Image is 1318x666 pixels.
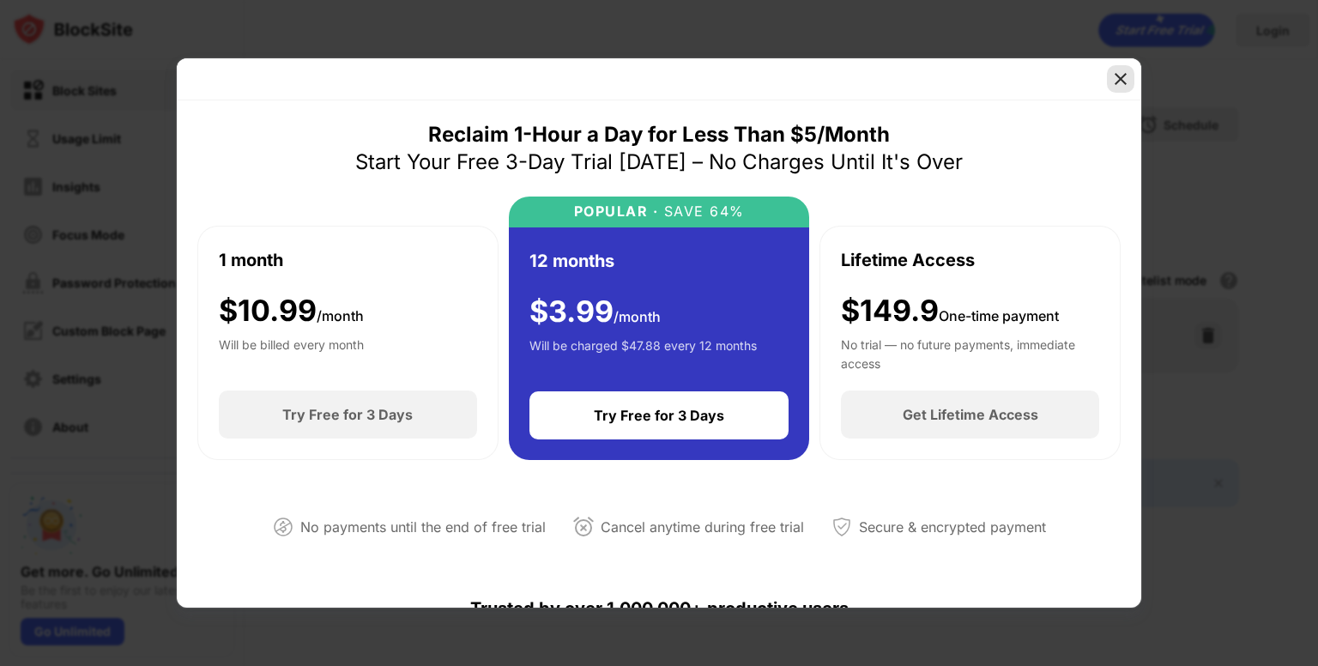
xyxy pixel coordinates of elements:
[529,248,614,274] div: 12 months
[859,515,1046,540] div: Secure & encrypted payment
[574,203,659,220] div: POPULAR ·
[300,515,546,540] div: No payments until the end of free trial
[658,203,745,220] div: SAVE 64%
[273,517,293,537] img: not-paying
[841,294,1059,329] div: $149.9
[317,307,364,324] span: /month
[841,336,1099,370] div: No trial — no future payments, immediate access
[529,336,757,371] div: Will be charged $47.88 every 12 months
[831,517,852,537] img: secured-payment
[197,567,1121,650] div: Trusted by over 1,000,000+ productive users
[601,515,804,540] div: Cancel anytime during free trial
[614,308,661,325] span: /month
[529,294,661,330] div: $ 3.99
[903,406,1038,423] div: Get Lifetime Access
[573,517,594,537] img: cancel-anytime
[594,407,724,424] div: Try Free for 3 Days
[219,247,283,273] div: 1 month
[219,294,364,329] div: $ 10.99
[219,336,364,370] div: Will be billed every month
[841,247,975,273] div: Lifetime Access
[282,406,413,423] div: Try Free for 3 Days
[428,121,890,148] div: Reclaim 1-Hour a Day for Less Than $5/Month
[939,307,1059,324] span: One-time payment
[355,148,963,176] div: Start Your Free 3-Day Trial [DATE] – No Charges Until It's Over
